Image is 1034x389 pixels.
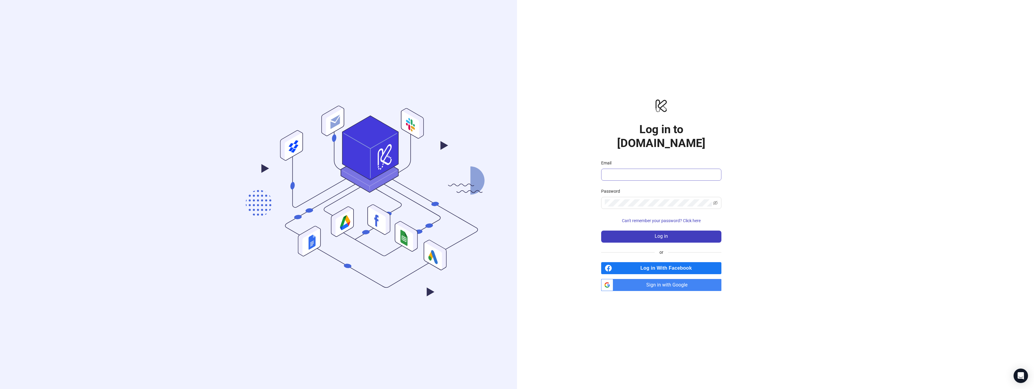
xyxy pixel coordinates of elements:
span: Can't remember your password? Click here [622,218,701,223]
span: or [655,249,668,256]
label: Password [601,188,624,194]
a: Can't remember your password? Click here [601,218,721,223]
button: Log in [601,231,721,243]
button: Can't remember your password? Click here [601,216,721,226]
a: Log in With Facebook [601,262,721,274]
span: Log in [655,234,668,239]
a: Sign in with Google [601,279,721,291]
input: Email [605,171,717,178]
span: Sign in with Google [616,279,721,291]
span: eye-invisible [713,201,718,205]
input: Password [605,199,712,207]
div: Open Intercom Messenger [1014,369,1028,383]
h1: Log in to [DOMAIN_NAME] [601,122,721,150]
span: Log in With Facebook [614,262,721,274]
label: Email [601,160,615,166]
